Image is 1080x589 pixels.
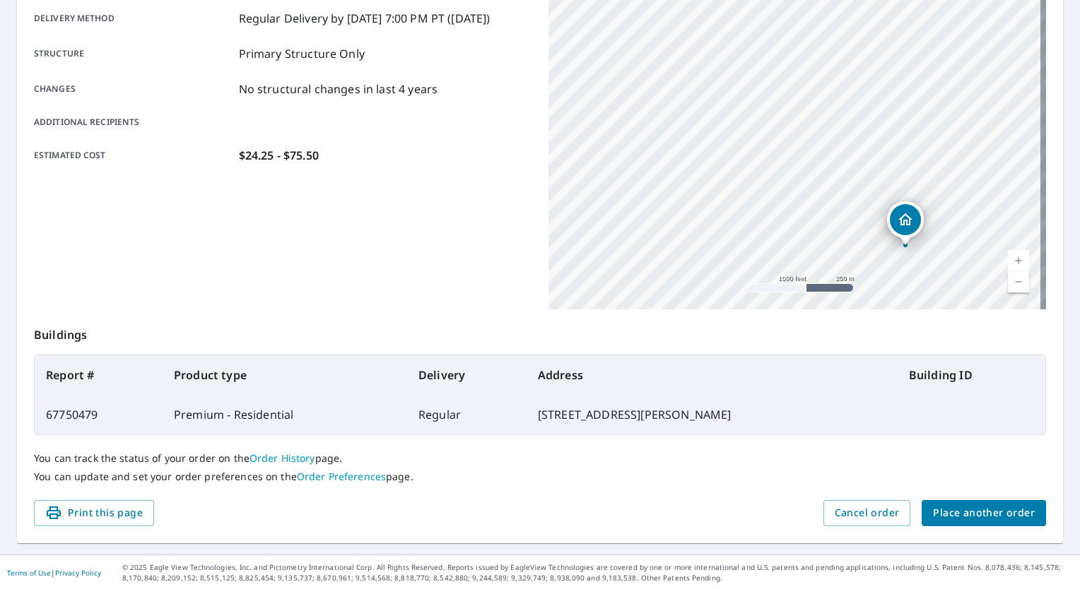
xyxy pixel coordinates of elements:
[34,45,233,62] p: Structure
[407,395,527,434] td: Regular
[527,355,898,395] th: Address
[34,470,1046,483] p: You can update and set your order preferences on the page.
[45,504,143,522] span: Print this page
[898,355,1045,395] th: Building ID
[933,504,1035,522] span: Place another order
[35,395,163,434] td: 67750479
[1008,271,1029,292] a: Current Level 15, Zoom Out
[239,45,365,62] p: Primary Structure Only
[163,395,407,434] td: Premium - Residential
[34,116,233,129] p: Additional recipients
[297,470,386,483] a: Order Preferences
[250,451,315,465] a: Order History
[1008,250,1029,271] a: Current Level 15, Zoom In
[163,355,407,395] th: Product type
[823,500,911,526] button: Cancel order
[122,562,1073,583] p: © 2025 Eagle View Technologies, Inc. and Pictometry International Corp. All Rights Reserved. Repo...
[922,500,1046,526] button: Place another order
[527,395,898,434] td: [STREET_ADDRESS][PERSON_NAME]
[34,500,154,526] button: Print this page
[55,568,101,578] a: Privacy Policy
[835,504,900,522] span: Cancel order
[239,147,319,164] p: $24.25 - $75.50
[34,147,233,164] p: Estimated cost
[239,10,491,27] p: Regular Delivery by [DATE] 7:00 PM PT ([DATE])
[34,81,233,97] p: Changes
[7,569,101,577] p: |
[34,309,1046,355] p: Buildings
[7,568,51,578] a: Terms of Use
[887,201,924,245] div: Dropped pin, building 1, Residential property, 916 Walts Rd Georgetown, IN 47122
[407,355,527,395] th: Delivery
[35,355,163,395] th: Report #
[239,81,438,97] p: No structural changes in last 4 years
[34,10,233,27] p: Delivery method
[34,452,1046,465] p: You can track the status of your order on the page.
